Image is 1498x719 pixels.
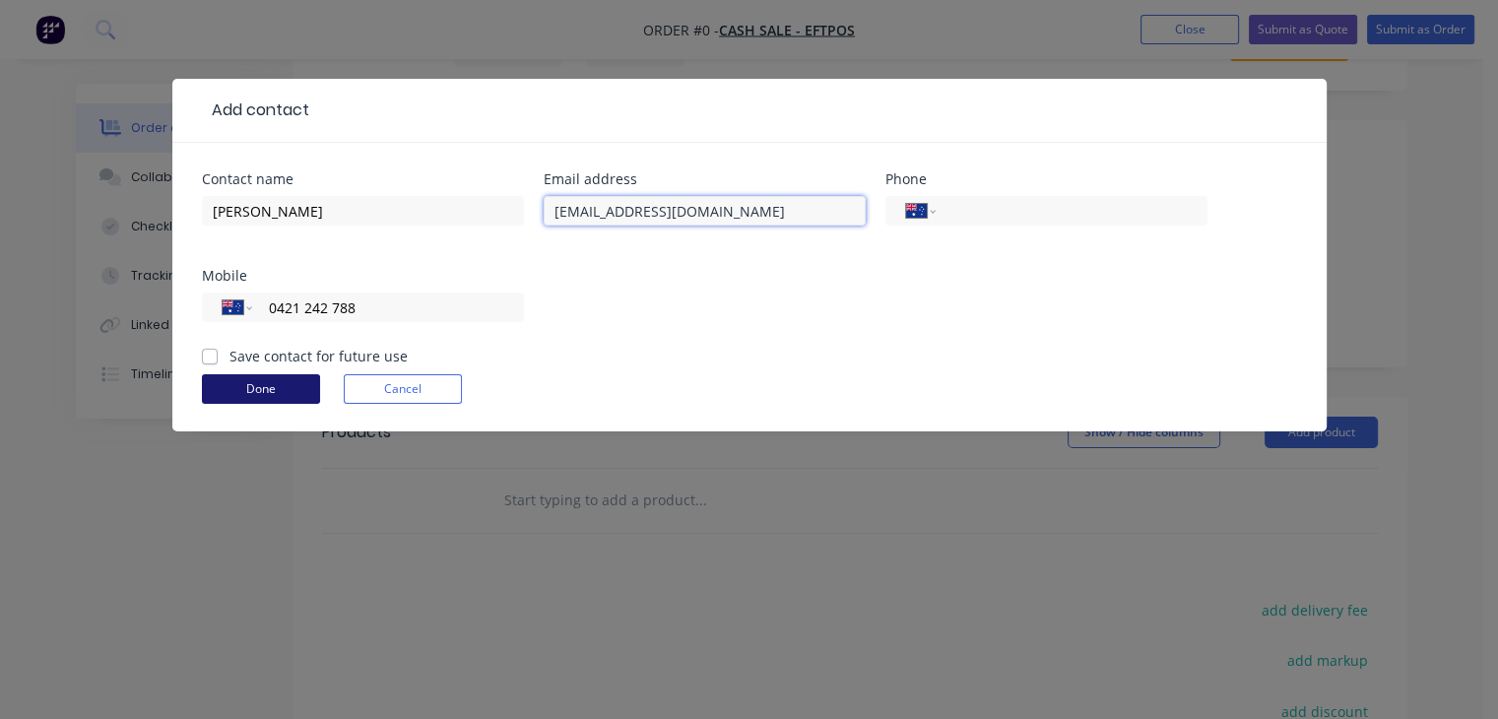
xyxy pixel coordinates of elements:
[344,374,462,404] button: Cancel
[202,269,524,283] div: Mobile
[544,172,866,186] div: Email address
[202,374,320,404] button: Done
[885,172,1207,186] div: Phone
[202,172,524,186] div: Contact name
[202,98,309,122] div: Add contact
[229,346,408,366] label: Save contact for future use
